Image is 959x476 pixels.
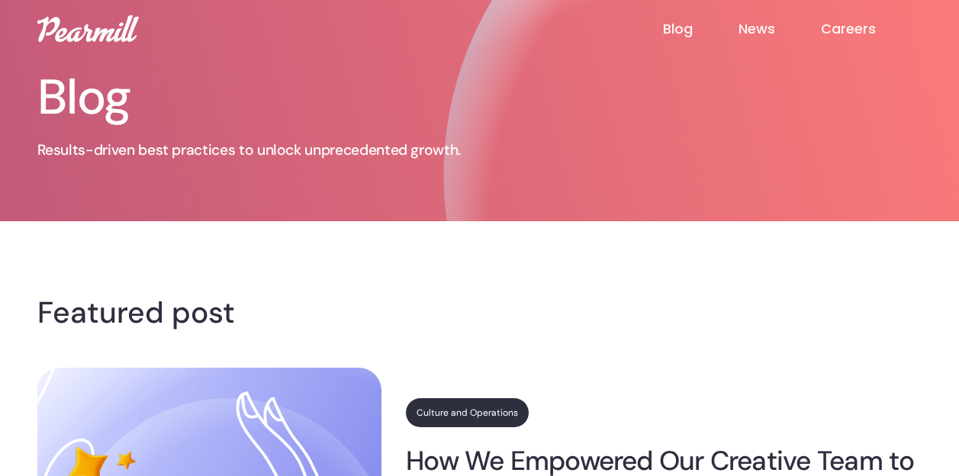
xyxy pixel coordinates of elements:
[37,73,556,122] h1: Blog
[739,20,821,38] a: News
[406,398,529,427] a: Culture and Operations
[663,20,739,38] a: Blog
[821,20,922,38] a: Careers
[37,15,139,42] img: Pearmill logo
[37,140,556,160] p: Results-driven best practices to unlock unprecedented growth.
[37,301,922,325] h4: Featured post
